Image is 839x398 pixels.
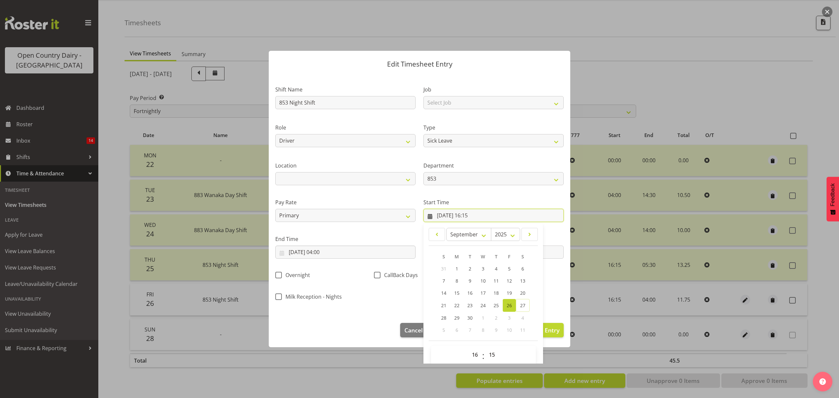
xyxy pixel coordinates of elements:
input: Click to select... [275,246,416,259]
a: 16 [463,287,477,299]
span: 8 [482,327,484,333]
span: 8 [456,278,458,284]
span: S [442,253,445,260]
a: 23 [463,299,477,312]
span: 16 [467,290,473,296]
span: 17 [480,290,486,296]
span: 18 [494,290,499,296]
a: 5 [503,263,516,275]
a: 1 [450,263,463,275]
span: 10 [480,278,486,284]
span: Cancel [404,326,423,334]
a: 28 [437,312,450,324]
label: Start Time [423,198,564,206]
span: 2 [495,315,498,321]
span: 26 [507,302,512,308]
a: 2 [463,263,477,275]
span: 7 [469,327,471,333]
a: 15 [450,287,463,299]
a: 21 [437,299,450,312]
label: Department [423,162,564,169]
span: 22 [454,302,459,308]
span: T [469,253,471,260]
span: 1 [482,315,484,321]
span: 27 [520,302,525,308]
button: Cancel [400,323,427,337]
span: 29 [454,315,459,321]
span: 13 [520,278,525,284]
label: Pay Rate [275,198,416,206]
label: End Time [275,235,416,243]
span: Milk Reception - Nights [282,293,342,300]
label: Type [423,124,564,131]
a: 24 [477,299,490,312]
span: 9 [495,327,498,333]
span: CallBack Days [380,272,418,278]
p: Edit Timesheet Entry [275,61,564,68]
span: 10 [507,327,512,333]
span: 7 [442,278,445,284]
span: 3 [508,315,511,321]
a: 14 [437,287,450,299]
a: 19 [503,287,516,299]
span: 19 [507,290,512,296]
a: 3 [477,263,490,275]
span: 4 [495,266,498,272]
span: 20 [520,290,525,296]
span: M [455,253,459,260]
span: : [482,348,484,365]
a: 27 [516,299,530,312]
span: 9 [469,278,471,284]
span: 25 [494,302,499,308]
span: W [481,253,485,260]
span: 24 [480,302,486,308]
span: 31 [441,266,446,272]
span: Feedback [830,183,836,206]
a: 20 [516,287,530,299]
span: Overnight [282,272,310,278]
span: 6 [456,327,458,333]
a: 11 [490,275,503,287]
a: 7 [437,275,450,287]
a: 13 [516,275,530,287]
a: 30 [463,312,477,324]
a: 9 [463,275,477,287]
a: 4 [490,263,503,275]
span: 11 [520,327,525,333]
span: 21 [441,302,446,308]
a: 26 [503,299,516,312]
span: 12 [507,278,512,284]
span: 11 [494,278,499,284]
a: 6 [516,263,530,275]
span: T [495,253,498,260]
a: 18 [490,287,503,299]
span: 5 [442,327,445,333]
span: Update Entry [523,326,559,334]
span: 14 [441,290,446,296]
span: 2 [469,266,471,272]
label: Role [275,124,416,131]
span: 1 [456,266,458,272]
label: Shift Name [275,86,416,93]
span: 30 [467,315,473,321]
span: 4 [521,315,524,321]
input: Click to select... [423,209,564,222]
span: 28 [441,315,446,321]
a: 22 [450,299,463,312]
span: 23 [467,302,473,308]
span: 5 [508,266,511,272]
a: 17 [477,287,490,299]
span: 3 [482,266,484,272]
a: 10 [477,275,490,287]
a: 8 [450,275,463,287]
span: S [521,253,524,260]
label: Job [423,86,564,93]
img: help-xxl-2.png [819,378,826,385]
a: 25 [490,299,503,312]
span: 15 [454,290,459,296]
label: Location [275,162,416,169]
input: Shift Name [275,96,416,109]
span: F [508,253,510,260]
a: 29 [450,312,463,324]
button: Feedback - Show survey [827,177,839,221]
